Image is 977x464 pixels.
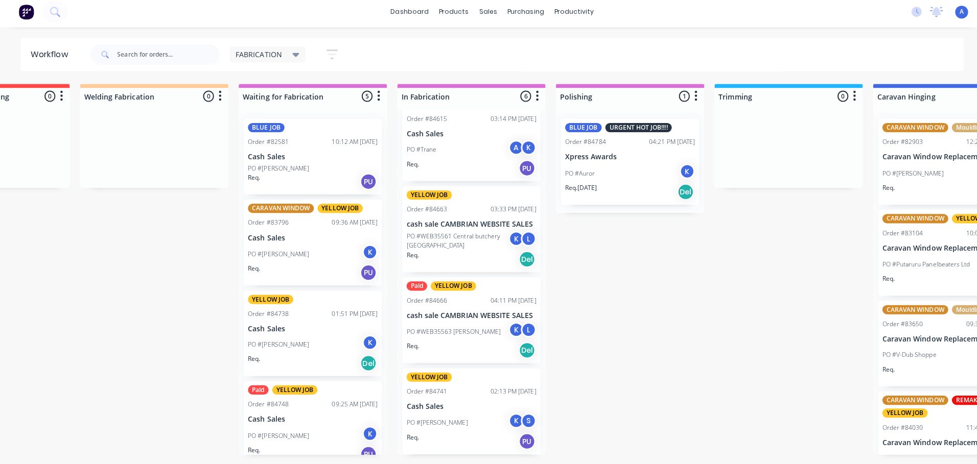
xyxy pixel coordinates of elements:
div: YELLOW JOBOrder #8474102:13 PM [DATE]Cash SalesPO #[PERSON_NAME]KSReq.PU [400,369,537,454]
div: Del [358,356,374,372]
p: Xpress Awards [561,155,690,164]
div: URGENT HOT JOB!!!! [601,126,667,135]
p: PO #[PERSON_NAME] [246,431,307,441]
div: K [360,246,375,261]
div: Del [515,253,531,269]
div: Order #82903 [876,140,916,149]
p: Req. [246,355,259,364]
p: PO #[PERSON_NAME] [404,419,464,428]
div: PU [515,162,531,179]
div: PU [515,433,531,450]
p: Req. [246,175,259,184]
p: PO #WEB35563 [PERSON_NAME] [404,328,497,337]
div: 03:33 PM [DATE] [487,207,532,216]
span: A [952,11,957,20]
div: YELLOW JOBOrder #8466303:33 PM [DATE]cash sale CAMBRIAN WEBSITE SALESPO #WEB35561 Central butcher... [400,188,537,274]
p: PO #[PERSON_NAME] [876,171,937,180]
p: Cash Sales [404,403,532,411]
div: products [431,8,471,23]
div: 03:14 PM [DATE] [487,117,532,126]
p: Req. [246,265,259,275]
p: Req. [876,365,888,375]
div: Order #83104 [876,230,916,239]
div: 10:12 AM [DATE] [330,140,375,149]
div: BLUE JOB [561,126,597,135]
div: CARAVAN WINDOW [246,206,312,215]
div: Order #83650 [876,321,916,330]
div: CARAVAN WINDOWYELLOW JOBOrder #8379609:36 AM [DATE]Cash SalesPO #[PERSON_NAME]KReq.PU [242,202,379,287]
div: Order #82581 [246,140,287,149]
div: Order #84784 [561,140,601,149]
div: 02:13 PM [DATE] [487,387,532,397]
div: Paid [246,386,267,395]
div: Workflow [31,52,73,64]
div: 04:11 PM [DATE] [487,297,532,306]
div: BLUE JOB [246,126,283,135]
div: K [517,142,532,158]
div: Order #83796 [246,220,287,229]
p: PO #V-Dub Shoppe [876,351,929,360]
span: FABRICATION [234,52,280,63]
div: 04:21 PM [DATE] [644,140,690,149]
div: A [505,142,520,158]
p: PO #WEB35561 Central butchery [GEOGRAPHIC_DATA] [404,233,505,252]
div: CARAVAN WINDOW [876,396,941,405]
p: Req. [876,276,888,285]
p: Req. [246,446,259,455]
p: Req. [404,433,416,442]
div: K [360,336,375,351]
div: L [517,233,532,248]
div: K [505,233,520,248]
div: CARAVAN WINDOW [876,126,941,135]
div: BLUE JOBOrder #8258110:12 AM [DATE]Cash SalesPO #[PERSON_NAME]Req.PU [242,121,379,197]
div: Order #84738 [246,310,287,320]
input: Search for orders... [117,47,218,68]
div: Order #84741 [404,387,444,397]
p: Req. [404,343,416,352]
div: Order #8461503:14 PM [DATE]Cash SalesPO #TraneAKReq.PU [400,99,537,184]
div: 01:51 PM [DATE] [330,310,375,320]
p: Req. [404,162,416,171]
p: PO #Auror [561,171,591,180]
div: K [505,323,520,338]
p: Cash Sales [246,235,375,244]
p: Req. [404,252,416,261]
div: Order #84663 [404,207,444,216]
p: cash sale CAMBRIAN WEBSITE SALES [404,222,532,231]
p: Req. [DATE] [561,185,593,194]
p: cash sale CAMBRIAN WEBSITE SALES [404,312,532,321]
div: K [505,413,520,429]
p: Cash Sales [246,155,375,164]
p: Cash Sales [404,132,532,141]
p: Cash Sales [246,326,375,334]
a: dashboard [383,8,431,23]
div: CARAVAN WINDOW [876,216,941,225]
div: YELLOW JOB [404,373,449,382]
div: YELLOW JOB [270,386,315,395]
div: YELLOW JOBOrder #8473801:51 PM [DATE]Cash SalesPO #[PERSON_NAME]KReq.Del [242,292,379,377]
div: Order #84615 [404,117,444,126]
div: PU [358,176,374,192]
div: L [517,323,532,338]
div: YELLOW JOB [246,296,291,305]
div: YELLOW JOB [876,409,921,418]
p: PO #[PERSON_NAME] [246,166,307,175]
p: PO #Putaruru Panelbeaters Ltd [876,261,963,271]
img: Factory [18,8,34,23]
div: YELLOW JOB [315,206,360,215]
div: productivity [545,8,595,23]
div: Order #84030 [876,423,916,432]
p: PO #[PERSON_NAME] [246,341,307,350]
div: sales [471,8,499,23]
p: Cash Sales [246,416,375,424]
div: CARAVAN WINDOW [876,306,941,315]
div: purchasing [499,8,545,23]
div: PU [358,446,374,462]
div: K [360,426,375,442]
p: Req. [876,185,888,194]
p: PO #[PERSON_NAME] [246,251,307,260]
div: YELLOW JOB [428,283,473,292]
div: Paid [404,283,424,292]
div: 09:25 AM [DATE] [330,400,375,409]
div: Order #84748 [246,400,287,409]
